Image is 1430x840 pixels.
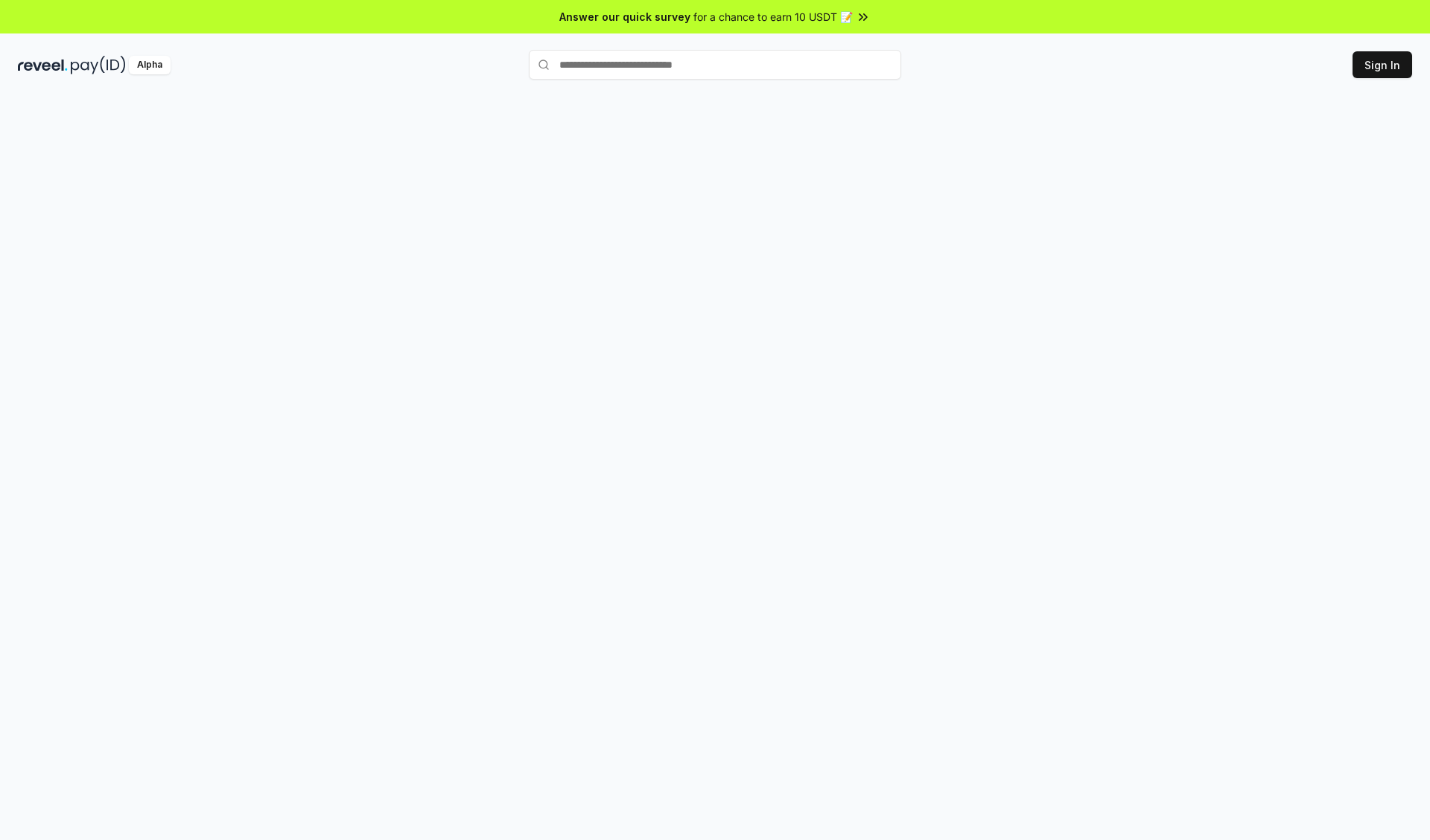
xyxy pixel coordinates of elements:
span: for a chance to earn 10 USDT 📝 [693,9,853,25]
div: Alpha [129,56,171,74]
button: Sign In [1353,51,1412,78]
img: reveel_dark [18,56,68,74]
span: Answer our quick survey [559,9,690,25]
img: pay_id [71,56,126,74]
